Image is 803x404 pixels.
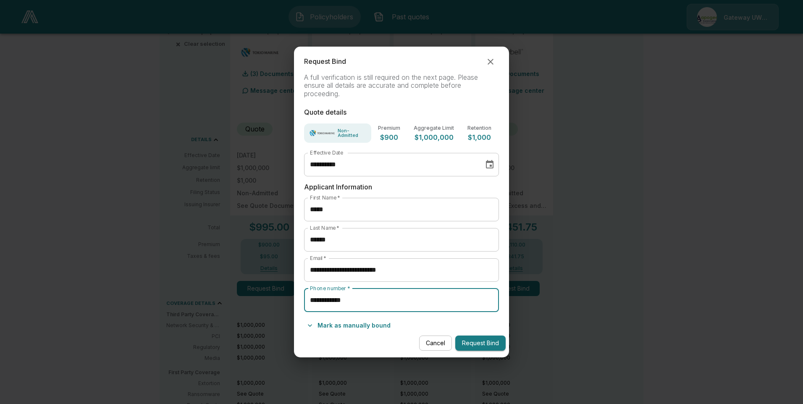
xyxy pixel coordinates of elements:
button: Cancel [419,336,452,351]
p: Quote details [304,108,499,116]
label: Email [310,254,326,262]
p: Premium [378,126,400,131]
p: $900 [378,134,400,141]
button: Request Bind [455,336,506,351]
label: Phone number [310,285,350,292]
p: Non-Admitted [338,129,366,138]
p: A full verification is still required on the next page. Please ensure all details are accurate an... [304,73,499,99]
p: Aggregate Limit [414,126,454,131]
img: Carrier Logo [309,129,335,137]
p: $1,000 [467,134,491,141]
p: Retention [467,126,491,131]
button: Choose date, selected date is Aug 18, 2025 [481,156,498,173]
p: $1,000,000 [414,134,454,141]
p: Applicant Information [304,183,499,191]
button: Mark as manually bound [304,319,394,332]
label: First Name [310,194,340,201]
p: Request Bind [304,58,346,66]
label: Last Name [310,224,339,231]
label: Effective Date [310,149,343,156]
